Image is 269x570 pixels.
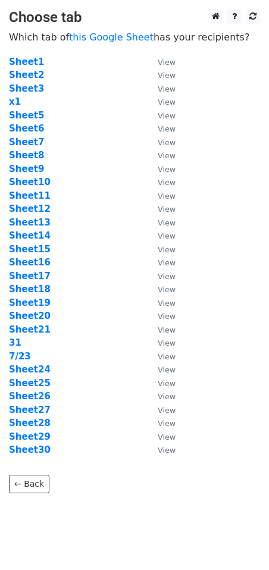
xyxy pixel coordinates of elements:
small: View [158,192,176,201]
a: View [146,418,176,428]
small: View [158,272,176,281]
a: View [146,364,176,375]
a: Sheet9 [9,164,44,174]
h3: Choose tab [9,9,260,26]
a: View [146,324,176,335]
a: View [146,164,176,174]
a: Sheet30 [9,444,51,455]
a: View [146,444,176,455]
a: View [146,244,176,255]
small: View [158,151,176,160]
a: Sheet21 [9,324,51,335]
a: View [146,177,176,187]
a: View [146,337,176,348]
a: Sheet8 [9,150,44,161]
a: View [146,57,176,67]
a: Sheet26 [9,391,51,402]
small: View [158,231,176,240]
small: View [158,446,176,455]
a: View [146,431,176,442]
strong: Sheet28 [9,418,51,428]
a: View [146,203,176,214]
a: Sheet29 [9,431,51,442]
p: Which tab of has your recipients? [9,31,260,43]
a: Sheet14 [9,230,51,241]
a: Sheet12 [9,203,51,214]
a: View [146,391,176,402]
a: this Google Sheet [69,32,154,43]
a: Sheet7 [9,137,44,148]
a: Sheet24 [9,364,51,375]
small: View [158,205,176,214]
strong: 31 [9,337,21,348]
a: Sheet16 [9,257,51,268]
small: View [158,406,176,415]
a: View [146,217,176,228]
a: Sheet6 [9,123,44,134]
small: View [158,392,176,401]
a: View [146,378,176,389]
small: View [158,124,176,133]
a: Sheet18 [9,284,51,295]
a: View [146,137,176,148]
a: Sheet17 [9,271,51,281]
a: Sheet25 [9,378,51,389]
a: Sheet20 [9,311,51,321]
a: View [146,110,176,121]
small: View [158,111,176,120]
a: Sheet5 [9,110,44,121]
a: Sheet13 [9,217,51,228]
a: Sheet1 [9,57,44,67]
a: Sheet15 [9,244,51,255]
small: View [158,419,176,428]
small: View [158,352,176,361]
small: View [158,365,176,374]
a: ← Back [9,475,49,493]
small: View [158,433,176,441]
a: View [146,271,176,281]
small: View [158,165,176,174]
a: View [146,311,176,321]
a: Sheet27 [9,405,51,415]
strong: 7/23 [9,351,31,362]
a: Sheet19 [9,297,51,308]
a: View [146,70,176,80]
a: View [146,123,176,134]
a: Sheet2 [9,70,44,80]
small: View [158,218,176,227]
a: View [146,297,176,308]
a: Sheet10 [9,177,51,187]
strong: x1 [9,96,21,107]
small: View [158,71,176,80]
small: View [158,58,176,67]
small: View [158,325,176,334]
a: View [146,405,176,415]
a: View [146,190,176,201]
a: View [146,351,176,362]
strong: Sheet3 [9,83,44,94]
a: Sheet11 [9,190,51,201]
